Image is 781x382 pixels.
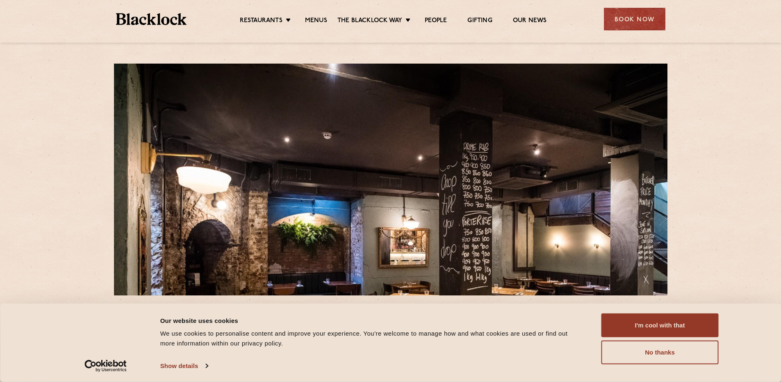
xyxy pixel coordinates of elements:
div: Book Now [604,8,665,30]
a: Usercentrics Cookiebot - opens in a new window [70,360,141,372]
a: Our News [513,17,547,26]
a: People [425,17,447,26]
button: No thanks [601,341,719,364]
a: The Blacklock Way [337,17,402,26]
a: Restaurants [240,17,282,26]
div: We use cookies to personalise content and improve your experience. You're welcome to manage how a... [160,329,583,348]
img: BL_Textured_Logo-footer-cropped.svg [116,13,187,25]
a: Show details [160,360,208,372]
a: Gifting [467,17,492,26]
a: Menus [305,17,327,26]
div: Our website uses cookies [160,316,583,325]
button: I'm cool with that [601,313,719,337]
